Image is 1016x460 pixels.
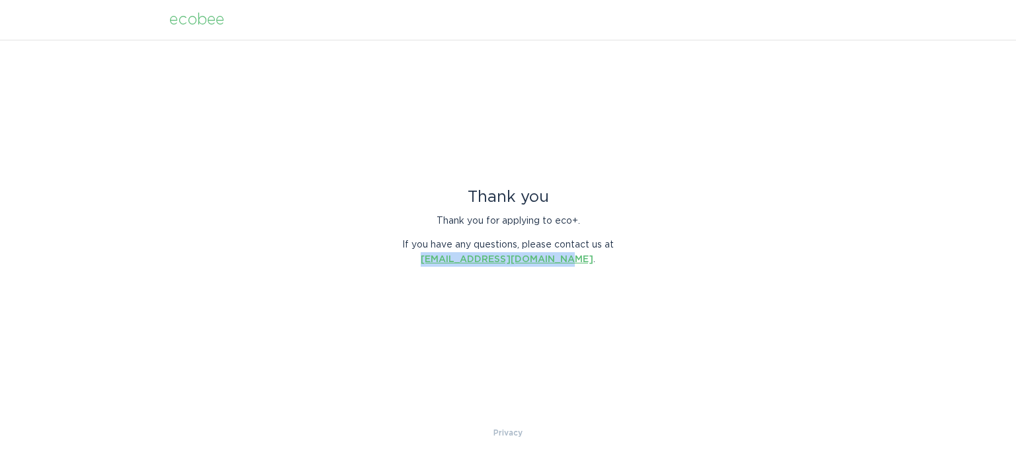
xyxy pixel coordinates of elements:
p: Thank you for applying to eco+. [392,214,624,228]
p: If you have any questions, please contact us at . [392,238,624,267]
div: Thank you [392,190,624,205]
a: Privacy Policy & Terms of Use [493,426,523,440]
a: [EMAIL_ADDRESS][DOMAIN_NAME] [421,255,593,264]
div: ecobee [169,13,224,27]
